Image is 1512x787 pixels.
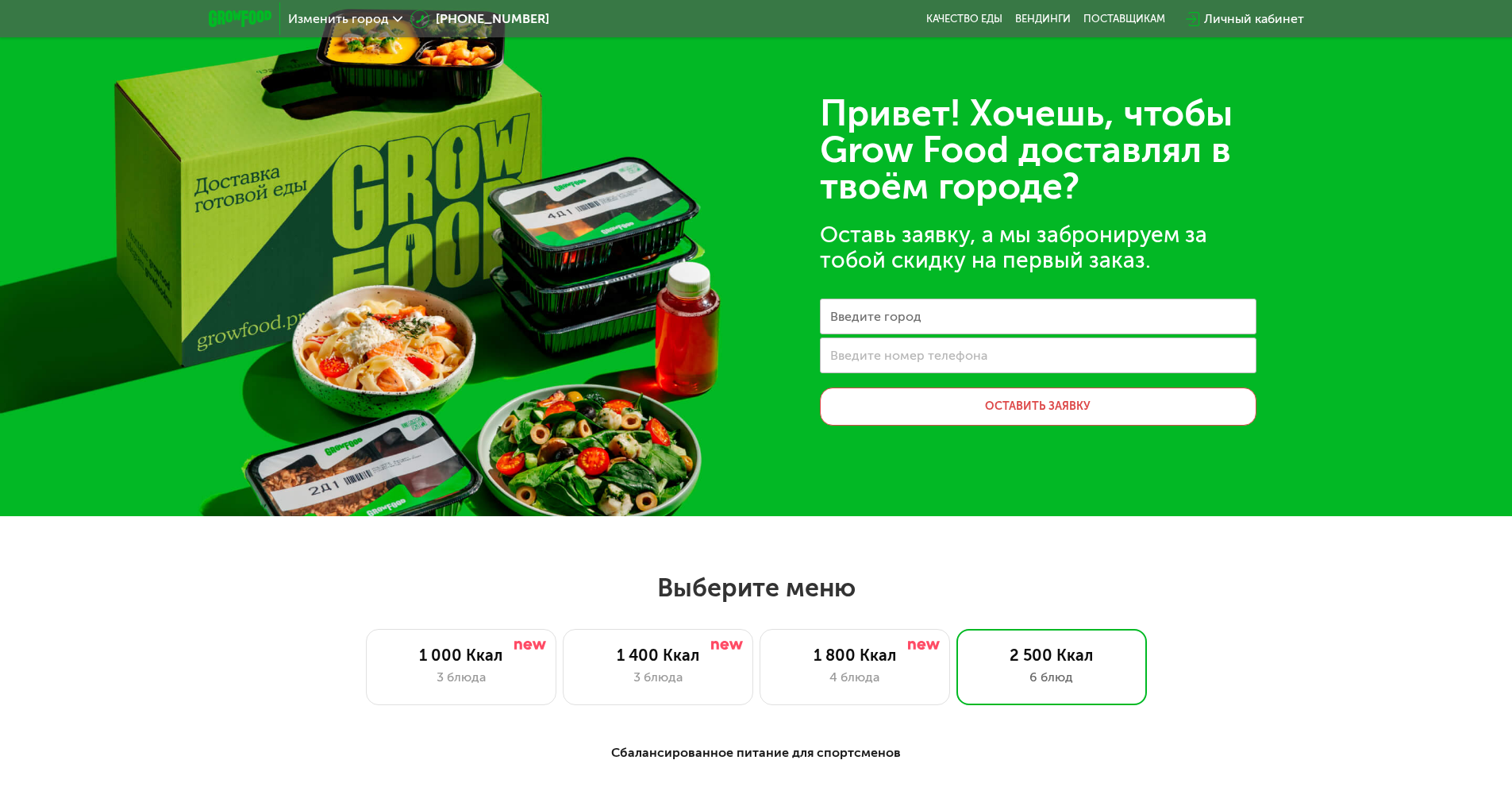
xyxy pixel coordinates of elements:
span: Изменить город [288,13,389,25]
div: Привет! Хочешь, чтобы Grow Food доставлял в твоём городе? [820,95,1256,205]
div: 2 500 Ккал [973,646,1130,665]
div: 3 блюда [579,668,737,687]
h2: Выберите меню [51,572,1461,604]
label: Введите номер телефона [830,351,987,360]
div: Личный кабинет [1204,10,1304,29]
div: 6 блюд [973,668,1130,687]
button: Оставить заявку [820,388,1256,426]
div: поставщикам [1083,13,1165,25]
div: Оставь заявку, а мы забронируем за тобой скидку на первый заказ. [820,222,1256,273]
div: 3 блюда [383,668,540,687]
div: 1 000 Ккал [383,646,540,665]
a: Вендинги [1015,13,1071,25]
label: Введите город [830,312,921,321]
div: 1 800 Ккал [776,646,933,665]
div: 4 блюда [776,668,933,687]
div: Сбалансированное питание для спортсменов [287,743,1226,763]
a: [PHONE_NUMBER] [410,10,549,29]
div: 1 400 Ккал [579,646,737,665]
a: Качество еды [926,13,1002,25]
